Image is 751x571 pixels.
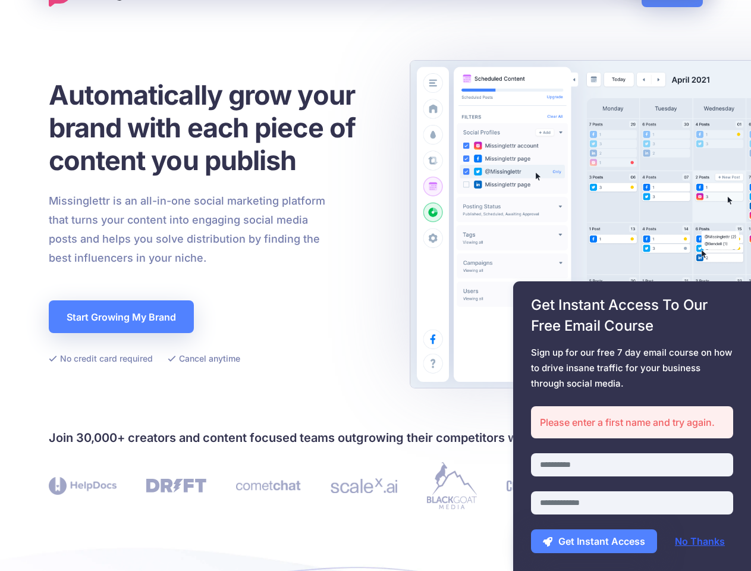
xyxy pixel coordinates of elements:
h1: Automatically grow your brand with each piece of content you publish [49,79,385,177]
li: Cancel anytime [168,351,240,366]
span: Sign up for our free 7 day email course on how to drive insane traffic for your business through ... [531,345,733,391]
button: Get Instant Access [531,529,657,553]
span: Get Instant Access To Our Free Email Course [531,294,733,336]
h4: Join 30,000+ creators and content focused teams outgrowing their competitors with Missinglettr [49,428,703,447]
li: No credit card required [49,351,153,366]
a: No Thanks [663,529,737,553]
div: Please enter a first name and try again. [531,406,733,438]
a: Start Growing My Brand [49,300,194,333]
p: Missinglettr is an all-in-one social marketing platform that turns your content into engaging soc... [49,192,326,268]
